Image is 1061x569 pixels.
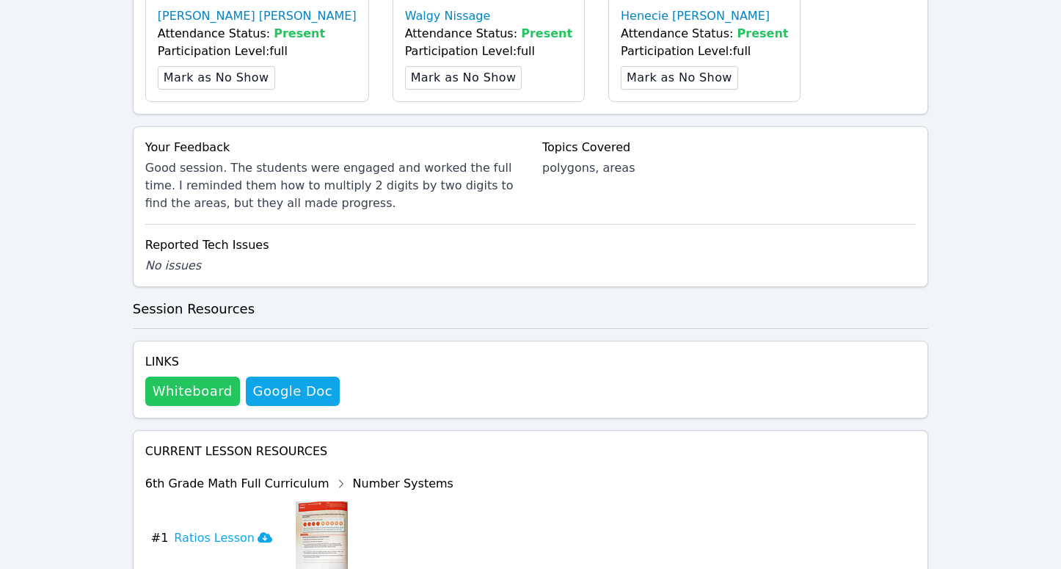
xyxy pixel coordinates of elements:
[151,529,169,547] span: # 1
[542,139,916,156] div: Topics Covered
[145,258,201,272] span: No issues
[737,26,789,40] span: Present
[621,7,770,25] a: Henecie [PERSON_NAME]
[145,377,240,406] button: Whiteboard
[621,66,738,90] button: Mark as No Show
[145,353,340,371] h4: Links
[274,26,325,40] span: Present
[133,299,929,319] h3: Session Resources
[174,529,272,547] h3: Ratios Lesson
[145,236,916,254] div: Reported Tech Issues
[246,377,340,406] a: Google Doc
[158,43,357,60] div: Participation Level: full
[145,443,916,460] h4: Current Lesson Resources
[405,66,522,90] button: Mark as No Show
[521,26,572,40] span: Present
[405,43,572,60] div: Participation Level: full
[542,159,916,177] div: polygons, areas
[158,66,275,90] button: Mark as No Show
[145,159,519,212] div: Good session. The students were engaged and worked the full time. I reminded them how to multiply...
[405,25,572,43] div: Attendance Status:
[158,25,357,43] div: Attendance Status:
[621,25,788,43] div: Attendance Status:
[145,472,453,496] div: 6th Grade Math Full Curriculum Number Systems
[621,43,788,60] div: Participation Level: full
[145,139,519,156] div: Your Feedback
[158,7,357,25] a: [PERSON_NAME] [PERSON_NAME]
[405,7,491,25] a: Walgy Nissage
